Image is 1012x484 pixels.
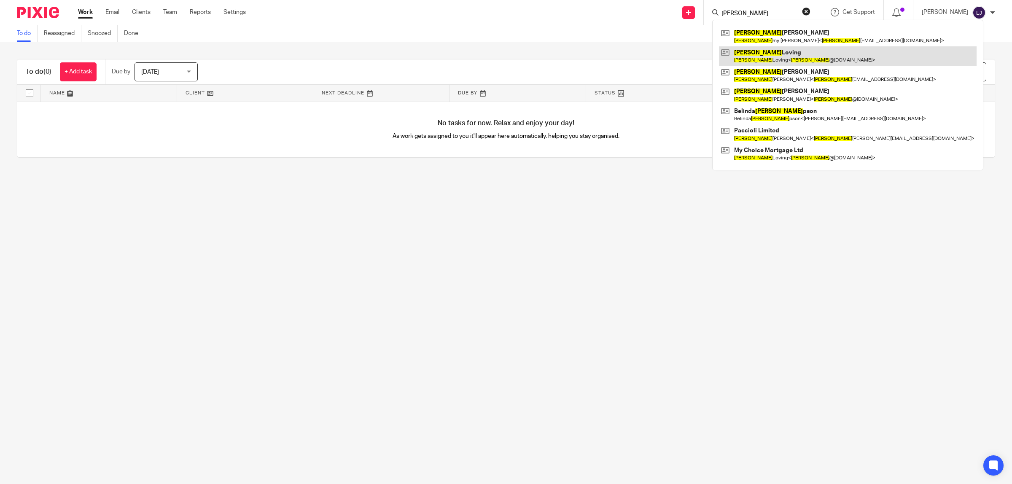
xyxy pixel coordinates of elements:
[163,8,177,16] a: Team
[78,8,93,16] a: Work
[922,8,968,16] p: [PERSON_NAME]
[105,8,119,16] a: Email
[262,132,751,140] p: As work gets assigned to you it'll appear here automatically, helping you stay organised.
[88,25,118,42] a: Snoozed
[26,67,51,76] h1: To do
[60,62,97,81] a: + Add task
[17,119,995,128] h4: No tasks for now. Relax and enjoy your day!
[17,7,59,18] img: Pixie
[132,8,151,16] a: Clients
[842,9,875,15] span: Get Support
[190,8,211,16] a: Reports
[43,68,51,75] span: (0)
[141,69,159,75] span: [DATE]
[721,10,797,18] input: Search
[112,67,130,76] p: Due by
[44,25,81,42] a: Reassigned
[972,6,986,19] img: svg%3E
[124,25,145,42] a: Done
[802,7,810,16] button: Clear
[17,25,38,42] a: To do
[223,8,246,16] a: Settings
